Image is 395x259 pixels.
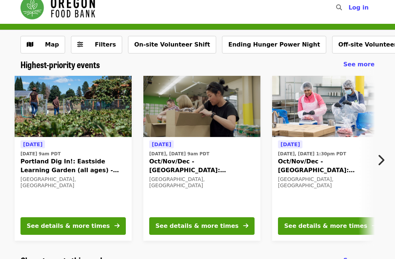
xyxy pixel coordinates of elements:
[284,222,367,230] div: See details & more times
[371,150,395,170] button: Next item
[143,76,260,137] img: Oct/Nov/Dec - Portland: Repack/Sort (age 8+) organized by Oregon Food Bank
[272,76,389,137] img: Oct/Nov/Dec - Beaverton: Repack/Sort (age 10+) organized by Oregon Food Bank
[343,60,375,69] a: See more
[278,176,383,189] div: [GEOGRAPHIC_DATA], [GEOGRAPHIC_DATA]
[77,41,83,48] i: sliders-h icon
[20,36,65,53] button: Show map view
[155,222,238,230] div: See details & more times
[20,59,100,70] a: Highest-priority events
[149,176,255,189] div: [GEOGRAPHIC_DATA], [GEOGRAPHIC_DATA]
[20,176,126,189] div: [GEOGRAPHIC_DATA], [GEOGRAPHIC_DATA]
[377,153,384,167] i: chevron-right icon
[15,76,132,137] img: Portland Dig In!: Eastside Learning Garden (all ages) - Aug/Sept/Oct organized by Oregon Food Bank
[15,59,380,70] div: Highest-priority events
[343,0,375,15] button: Log in
[149,217,255,235] button: See details & more times
[20,157,126,175] span: Portland Dig In!: Eastside Learning Garden (all ages) - Aug/Sept/Oct
[222,36,326,53] button: Ending Hunger Power Night
[20,151,61,157] time: [DATE] 9am PDT
[278,151,346,157] time: [DATE], [DATE] 1:30pm PDT
[71,36,122,53] button: Filters (0 selected)
[20,217,126,235] button: See details & more times
[281,141,300,147] span: [DATE]
[149,151,209,157] time: [DATE], [DATE] 9am PDT
[278,157,383,175] span: Oct/Nov/Dec - [GEOGRAPHIC_DATA]: Repack/Sort (age [DEMOGRAPHIC_DATA]+)
[128,36,216,53] button: On-site Volunteer Shift
[278,217,383,235] button: See details & more times
[336,4,342,11] i: search icon
[45,41,59,48] span: Map
[243,222,248,229] i: arrow-right icon
[20,58,100,71] span: Highest-priority events
[27,222,110,230] div: See details & more times
[15,76,132,241] a: See details for "Portland Dig In!: Eastside Learning Garden (all ages) - Aug/Sept/Oct"
[95,41,116,48] span: Filters
[152,141,171,147] span: [DATE]
[143,76,260,241] a: See details for "Oct/Nov/Dec - Portland: Repack/Sort (age 8+)"
[114,222,120,229] i: arrow-right icon
[27,41,33,48] i: map icon
[149,157,255,175] span: Oct/Nov/Dec - [GEOGRAPHIC_DATA]: Repack/Sort (age [DEMOGRAPHIC_DATA]+)
[349,4,369,11] span: Log in
[272,76,389,241] a: See details for "Oct/Nov/Dec - Beaverton: Repack/Sort (age 10+)"
[23,141,42,147] span: [DATE]
[343,61,375,68] span: See more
